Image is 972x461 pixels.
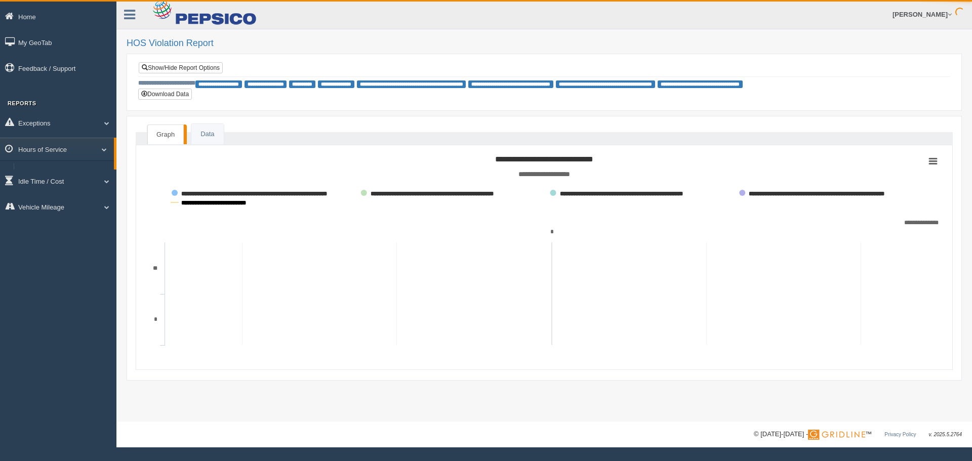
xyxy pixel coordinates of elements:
div: © [DATE]-[DATE] - ™ [754,429,962,440]
a: Graph [147,124,184,145]
img: Gridline [808,430,865,440]
a: Privacy Policy [884,432,916,437]
a: Show/Hide Report Options [139,62,223,73]
h2: HOS Violation Report [127,38,962,49]
a: Data [191,124,223,145]
a: HOS Explanation Reports [18,163,114,182]
span: v. 2025.5.2764 [929,432,962,437]
button: Download Data [138,89,192,100]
